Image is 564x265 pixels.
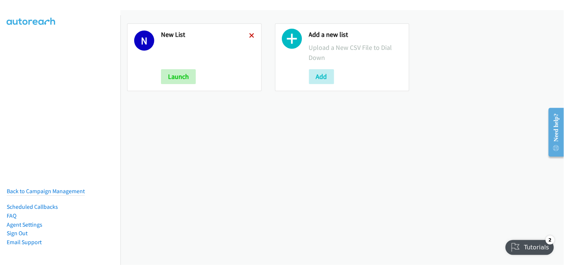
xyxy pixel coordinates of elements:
p: Upload a New CSV File to Dial Down [309,42,403,63]
a: Agent Settings [7,221,42,228]
a: Email Support [7,239,42,246]
h2: New List [161,31,249,39]
button: Launch [161,69,196,84]
a: Sign Out [7,230,28,237]
iframe: Resource Center [543,103,564,162]
a: FAQ [7,212,16,219]
h1: N [134,31,154,51]
iframe: Checklist [501,233,558,259]
a: Back to Campaign Management [7,188,85,195]
a: Scheduled Callbacks [7,203,58,210]
h2: Add a new list [309,31,403,39]
button: Add [309,69,334,84]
